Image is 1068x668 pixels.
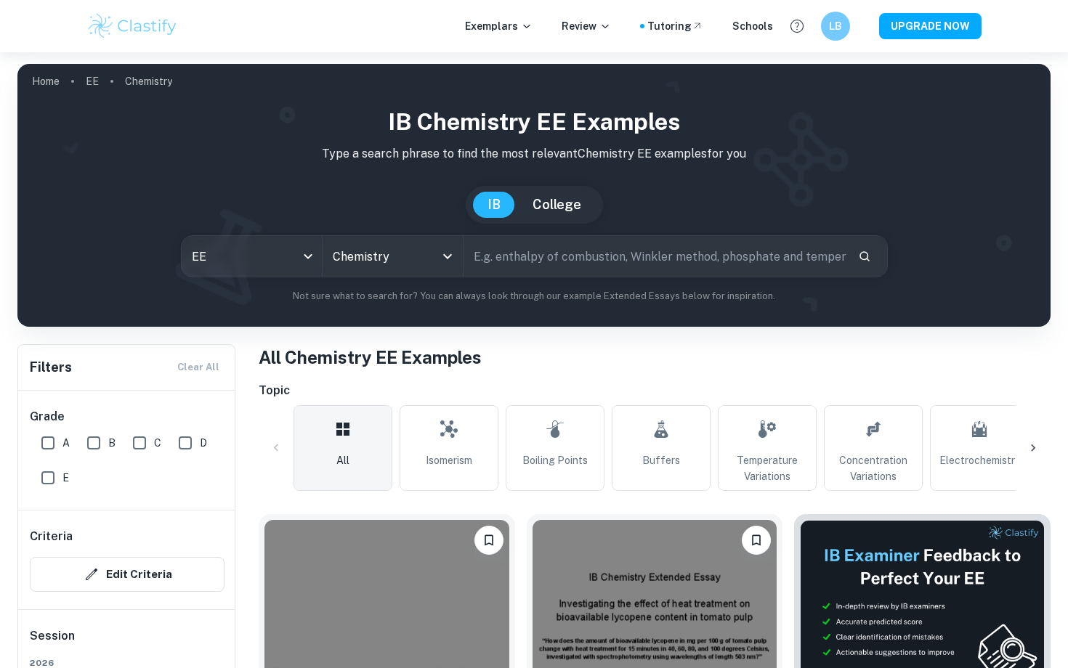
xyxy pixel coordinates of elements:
[182,236,322,277] div: EE
[465,18,533,34] p: Exemplars
[939,452,1020,468] span: Electrochemistry
[647,18,703,34] a: Tutoring
[642,452,680,468] span: Buffers
[86,12,179,41] img: Clastify logo
[29,145,1039,163] p: Type a search phrase to find the most relevant Chemistry EE examples for you
[785,14,809,38] button: Help and Feedback
[852,244,877,269] button: Search
[522,452,588,468] span: Boiling Points
[518,192,596,218] button: College
[154,435,161,451] span: C
[30,528,73,545] h6: Criteria
[821,12,850,41] button: LB
[29,289,1039,304] p: Not sure what to search for? You can always look through our example Extended Essays below for in...
[29,105,1039,139] h1: IB Chemistry EE examples
[464,236,846,277] input: E.g. enthalpy of combustion, Winkler method, phosphate and temperature...
[259,382,1051,399] h6: Topic
[473,192,515,218] button: IB
[108,435,116,451] span: B
[426,452,472,468] span: Isomerism
[200,435,207,451] span: D
[62,470,69,486] span: E
[742,526,771,555] button: Bookmark
[724,452,810,484] span: Temperature Variations
[86,71,99,91] a: EE
[32,71,60,91] a: Home
[562,18,611,34] p: Review
[828,18,844,34] h6: LB
[30,557,224,592] button: Edit Criteria
[879,13,982,39] button: UPGRADE NOW
[30,408,224,425] h6: Grade
[474,526,503,555] button: Bookmark
[437,246,458,266] button: Open
[336,452,349,468] span: All
[830,452,916,484] span: Concentration Variations
[30,627,224,656] h6: Session
[30,357,72,378] h6: Filters
[125,73,172,89] p: Chemistry
[17,64,1051,327] img: profile cover
[259,344,1051,370] h1: All Chemistry EE Examples
[62,435,70,451] span: A
[732,18,773,34] a: Schools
